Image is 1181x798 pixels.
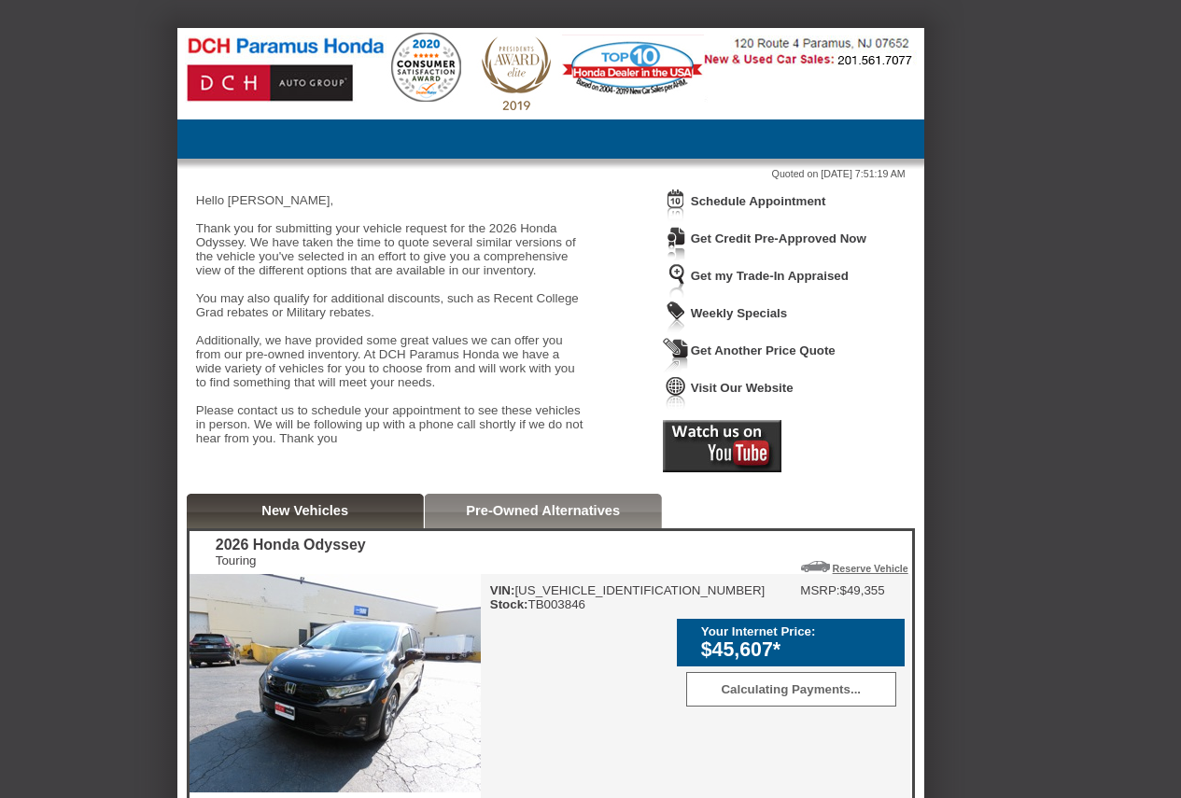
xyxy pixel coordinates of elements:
div: Hello [PERSON_NAME], Thank you for submitting your vehicle request for the 2026 Honda Odyssey. We... [196,179,588,459]
div: Quoted on [DATE] 7:51:19 AM [196,168,906,179]
div: Touring [216,553,366,567]
img: Icon_ScheduleAppointment.png [663,189,689,223]
div: 2026 Honda Odyssey [216,537,366,553]
img: 2026 Honda Odyssey [190,574,481,792]
a: Get my Trade-In Appraised [691,269,849,283]
img: Icon_ReserveVehicleCar.png [801,561,830,572]
div: [US_VEHICLE_IDENTIFICATION_NUMBER] TB003846 [490,583,766,611]
a: Get Another Price Quote [691,343,836,357]
img: Icon_CreditApproval.png [663,226,689,260]
a: Visit Our Website [691,381,794,395]
div: Your Internet Price: [701,624,895,638]
a: Reserve Vehicle [833,563,908,574]
a: New Vehicles [261,503,348,518]
td: MSRP: [800,583,839,597]
a: Pre-Owned Alternatives [466,503,620,518]
a: Weekly Specials [691,306,787,320]
a: Get Credit Pre-Approved Now [691,231,866,245]
div: Calculating Payments... [686,672,896,707]
a: Schedule Appointment [691,194,826,208]
b: Stock: [490,597,528,611]
img: Icon_WeeklySpecials.png [663,301,689,335]
img: Icon_TradeInAppraisal.png [663,263,689,298]
div: $45,607* [701,638,895,662]
img: Icon_GetQuote.png [663,338,689,372]
b: VIN: [490,583,515,597]
img: Icon_VisitWebsite.png [663,375,689,410]
img: Icon_Youtube2.png [663,420,781,472]
td: $49,355 [840,583,885,597]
